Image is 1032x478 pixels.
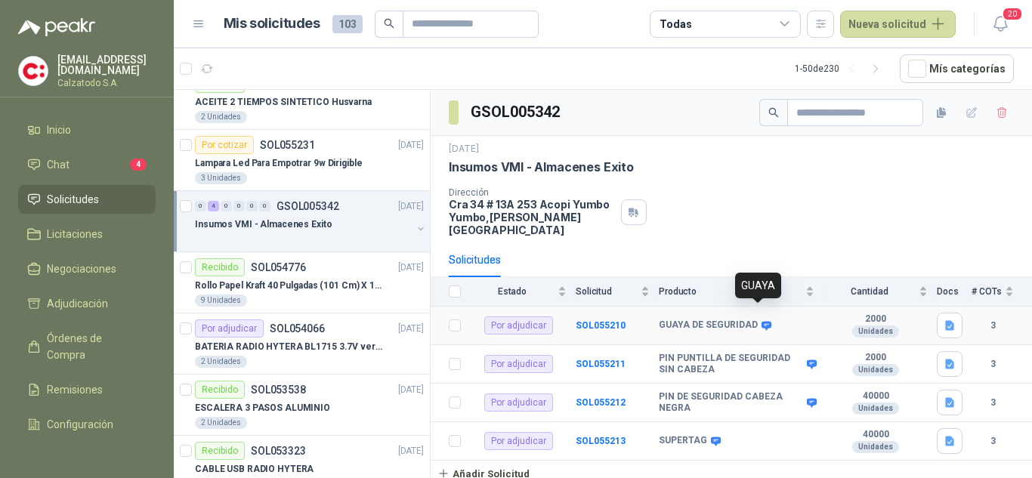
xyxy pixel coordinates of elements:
button: 20 [987,11,1014,38]
p: [EMAIL_ADDRESS][DOMAIN_NAME] [57,54,156,76]
img: Company Logo [19,57,48,85]
p: ACEITE 2 TIEMPOS SINTETICO Husvarna [195,95,372,109]
p: [DATE] [398,383,424,397]
div: Por adjudicar [484,316,553,335]
div: GUAYA [735,273,781,298]
p: BATERIA RADIO HYTERA BL1715 3.7V ver imagen [195,340,383,354]
a: Por adjudicarSOL054066[DATE] BATERIA RADIO HYTERA BL1715 3.7V ver imagen2 Unidades [174,313,430,375]
p: SOL054066 [270,323,325,334]
h1: Mis solicitudes [224,13,320,35]
th: Docs [937,277,972,307]
a: RecibidoSOL054776[DATE] Rollo Papel Kraft 40 Pulgadas (101 Cm) X 150 Mts 60 Gr9 Unidades [174,252,430,313]
div: Por adjudicar [484,432,553,450]
a: Por cotizarSOL055231[DATE] Lampara Led Para Empotrar 9w Dirigible3 Unidades [174,130,430,191]
p: Dirección [449,187,615,198]
span: Inicio [47,122,71,138]
p: GSOL005342 [277,201,339,211]
a: SOL055212 [576,397,626,408]
p: Insumos VMI - Almacenes Exito [195,217,332,232]
div: 0 [246,201,258,211]
span: 103 [332,15,363,33]
b: 3 [972,396,1014,410]
b: 2000 [823,352,928,364]
div: Recibido [195,442,245,460]
span: Solicitudes [47,191,99,208]
a: Adjudicación [18,289,156,318]
a: Solicitudes [18,185,156,214]
p: Lampara Led Para Empotrar 9w Dirigible [195,156,362,171]
span: Adjudicación [47,295,108,312]
p: [DATE] [398,138,424,153]
p: [DATE] [398,322,424,336]
th: Solicitud [576,277,659,307]
b: PIN PUNTILLA DE SEGURIDAD SIN CABEZA [659,353,803,376]
img: Logo peakr [18,18,95,36]
p: [DATE] [398,261,424,275]
p: [DATE] [398,199,424,214]
span: Licitaciones [47,226,103,242]
div: Por cotizar [195,136,254,154]
h3: GSOL005342 [471,100,562,124]
b: 3 [972,357,1014,372]
a: Órdenes de Compra [18,324,156,369]
div: 3 Unidades [195,172,247,184]
p: ESCALERA 3 PASOS ALUMINIO [195,401,330,415]
button: Nueva solicitud [840,11,956,38]
div: Unidades [852,402,899,415]
p: Cra 34 # 13A 253 Acopi Yumbo Yumbo , [PERSON_NAME][GEOGRAPHIC_DATA] [449,198,615,236]
b: 40000 [823,429,928,441]
div: Recibido [195,381,245,399]
span: Órdenes de Compra [47,330,141,363]
a: RecibidoSOL053538[DATE] ESCALERA 3 PASOS ALUMINIO2 Unidades [174,375,430,436]
b: PIN DE SEGURIDAD CABEZA NEGRA [659,391,803,415]
span: Producto [659,286,802,297]
div: 1 - 50 de 230 [795,57,888,81]
b: SOL055213 [576,436,626,446]
p: [DATE] [449,142,479,156]
p: SOL055231 [260,140,315,150]
a: Licitaciones [18,220,156,248]
div: 0 [233,201,245,211]
a: SOL055211 [576,359,626,369]
p: Calzatodo S.A. [57,79,156,88]
span: 4 [130,159,147,171]
a: 0 4 0 0 0 0 GSOL005342[DATE] Insumos VMI - Almacenes Exito [195,197,427,245]
p: SOL054776 [251,262,306,273]
a: SOL055210 [576,320,626,331]
div: Unidades [852,441,899,453]
a: Configuración [18,410,156,439]
p: Insumos VMI - Almacenes Exito [449,159,634,175]
div: Todas [660,16,691,32]
p: [DATE] [398,444,424,458]
span: Solicitud [576,286,638,297]
div: 0 [221,201,232,211]
b: SUPERTAG [659,435,707,447]
p: SOL053323 [251,446,306,456]
div: 2 Unidades [195,417,247,429]
div: Unidades [852,364,899,376]
th: Producto [659,277,823,307]
div: Por adjudicar [484,355,553,373]
b: 3 [972,319,1014,333]
div: 0 [195,201,206,211]
div: 0 [259,201,270,211]
div: 4 [208,201,219,211]
span: search [768,107,779,118]
p: Rollo Papel Kraft 40 Pulgadas (101 Cm) X 150 Mts 60 Gr [195,279,383,293]
b: 3 [972,434,1014,449]
div: Por adjudicar [484,393,553,412]
th: Cantidad [823,277,937,307]
div: Recibido [195,258,245,276]
p: SOL053538 [251,384,306,395]
th: Estado [470,277,576,307]
span: 20 [1002,7,1023,21]
div: 2 Unidades [195,111,247,123]
a: Remisiones [18,375,156,404]
span: Negociaciones [47,261,116,277]
span: Chat [47,156,70,173]
span: # COTs [972,286,1002,297]
a: Inicio [18,116,156,144]
b: 40000 [823,390,928,402]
